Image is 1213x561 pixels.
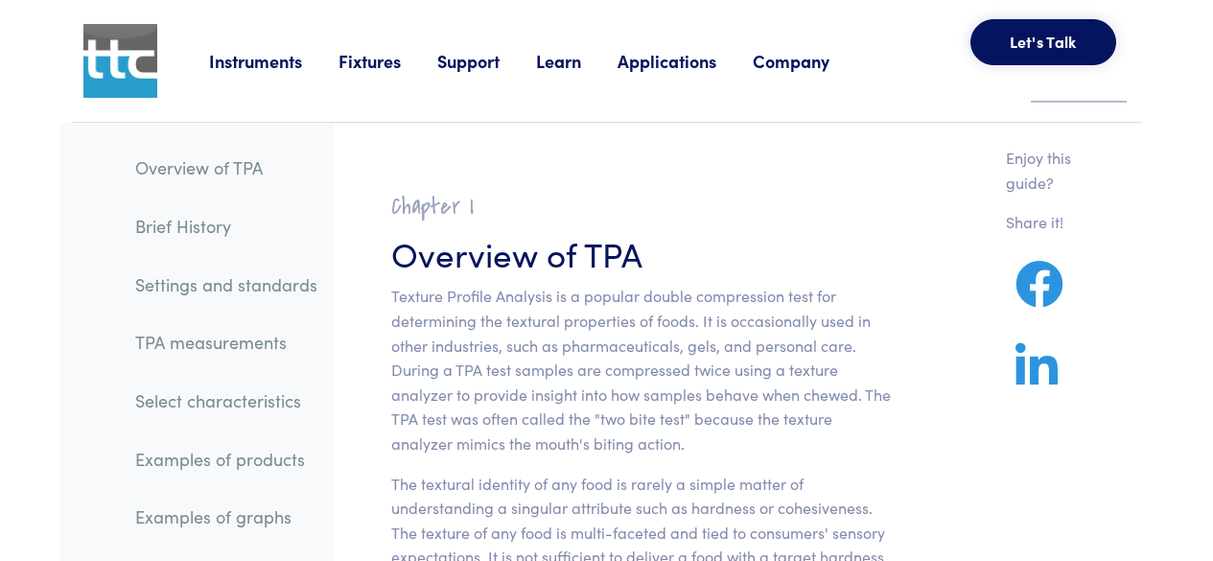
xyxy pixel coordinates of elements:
a: Fixtures [338,49,437,73]
h2: Chapter I [391,192,891,222]
a: Settings and standards [120,263,333,307]
a: Examples of products [120,437,333,481]
p: Texture Profile Analysis is a popular double compression test for determining the textural proper... [391,284,891,456]
a: Company [753,49,866,73]
a: Share on LinkedIn [1006,365,1067,389]
a: Instruments [209,49,338,73]
h3: Overview of TPA [391,229,891,276]
a: Applications [618,49,753,73]
a: TPA measurements [120,320,333,364]
p: Share it! [1006,210,1096,235]
a: Brief History [120,204,333,248]
a: Support [437,49,536,73]
a: Select characteristics [120,379,333,423]
a: Overview of TPA [120,146,333,190]
button: Let's Talk [970,19,1116,65]
img: ttc_logo_1x1_v1.0.png [83,24,157,98]
p: Enjoy this guide? [1006,146,1096,195]
a: Examples of graphs [120,495,333,539]
a: Learn [536,49,618,73]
